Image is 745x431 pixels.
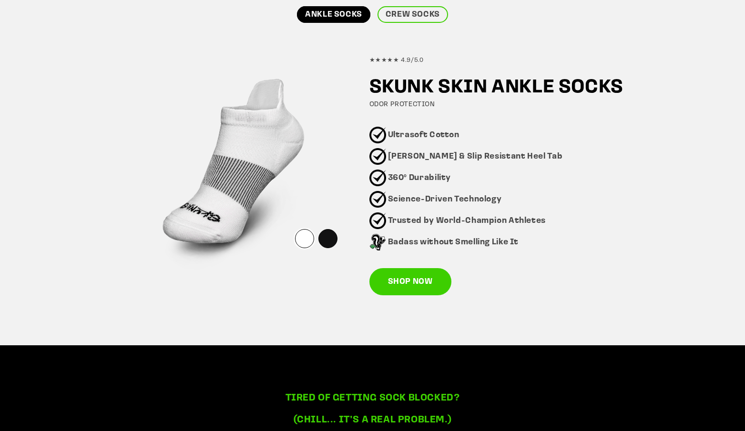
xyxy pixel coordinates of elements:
strong: 360° Durability [388,174,451,182]
strong: Science-Driven Technology [388,195,502,203]
strong: Trusted by World-Champion Athletes [388,217,546,225]
strong: Badass without Smelling Like It [388,238,519,246]
h4: ODOR PROTECTION [369,100,639,110]
strong: [PERSON_NAME] & Slip Resistant Heel Tab [388,152,563,160]
a: ANKLE SOCKS [297,6,370,23]
h5: ★★★★★ 4.9/5.0 [369,57,639,65]
h2: SKUNK SKIN ANKLE SOCKS [369,75,639,100]
h3: (chill... It’s a real problem.) [218,414,528,426]
strong: Ultrasoft Cotton [388,131,459,139]
a: CREW SOCKS [378,6,448,23]
img: ANKWHTFront3D-Single.png [109,46,355,291]
a: SHOP NOW [369,268,451,296]
h3: Tired of getting sock blocked? [218,392,528,404]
